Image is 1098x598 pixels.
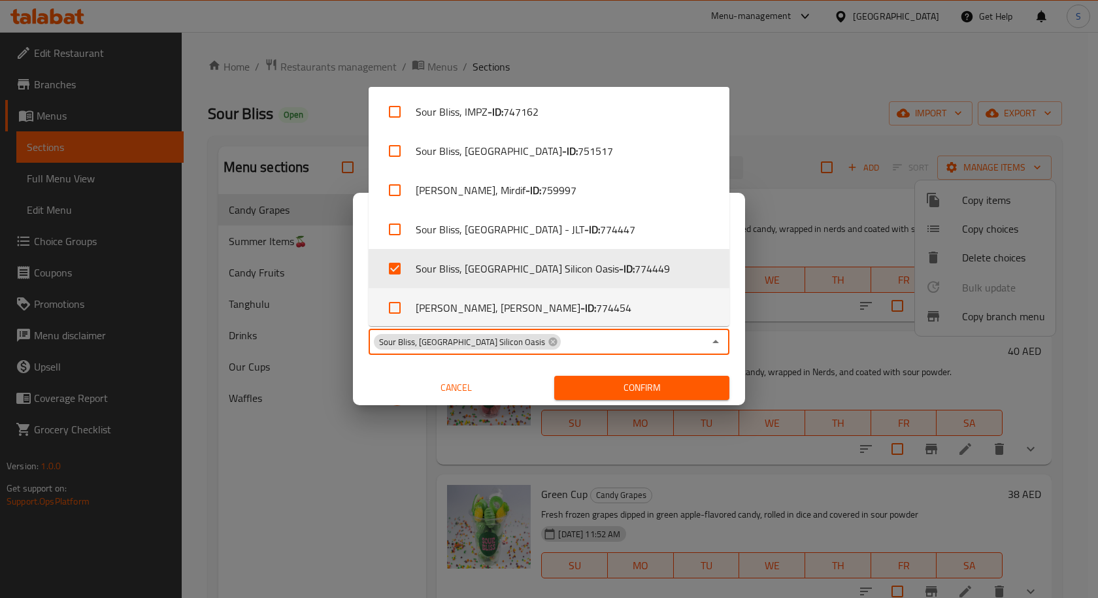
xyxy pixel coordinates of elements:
b: - ID: [580,300,596,316]
span: 774449 [635,261,670,276]
span: 774447 [600,222,635,237]
span: 774454 [596,300,631,316]
li: [PERSON_NAME], Mirdif [369,171,729,210]
b: - ID: [584,222,600,237]
li: Sour Bliss, [GEOGRAPHIC_DATA] Silicon Oasis [369,249,729,288]
b: - ID: [488,104,503,120]
b: - ID: [562,143,578,159]
button: Confirm [554,376,729,400]
button: Close [707,333,725,351]
button: Cancel [369,376,544,400]
b: - ID: [525,182,541,198]
li: [PERSON_NAME], [PERSON_NAME] [369,288,729,327]
b: - ID: [619,261,635,276]
span: Cancel [374,380,539,396]
li: Sour Bliss, IMPZ [369,92,729,131]
span: 751517 [578,143,613,159]
span: Sour Bliss, [GEOGRAPHIC_DATA] Silicon Oasis [374,336,550,348]
span: 747162 [503,104,539,120]
span: Confirm [565,380,719,396]
li: Sour Bliss, [GEOGRAPHIC_DATA] - JLT [369,210,729,249]
div: Sour Bliss, [GEOGRAPHIC_DATA] Silicon Oasis [374,334,561,350]
span: 759997 [541,182,576,198]
li: Sour Bliss, [GEOGRAPHIC_DATA] [369,131,729,171]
